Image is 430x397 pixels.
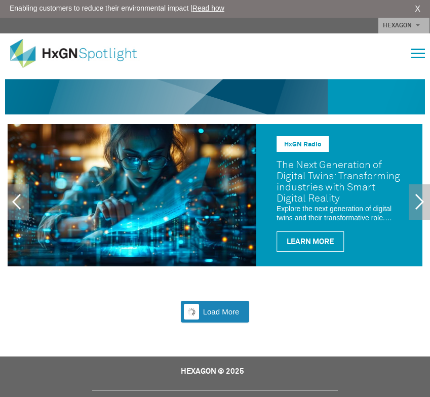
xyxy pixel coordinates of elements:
[181,301,250,323] button: Load More
[10,3,224,14] span: Enabling customers to reduce their environmental impact |
[192,4,224,12] a: Read how
[106,365,319,390] p: HEXAGON © 2025
[415,3,420,15] a: X
[10,39,152,68] img: HxGN Spotlight
[8,124,256,266] img: The Next Generation of Digital Twins: Transforming industries with Smart Digital Reality
[277,231,344,252] a: Learn More
[277,157,402,204] a: The Next Generation of Digital Twins: Transforming industries with Smart Digital Reality
[277,204,402,224] p: Explore the next generation of digital twins and their transformative role. Learn how they drive ...
[8,184,29,220] a: Previous
[284,141,321,148] a: HxGN Radio
[378,18,429,33] a: HEXAGON
[409,184,430,220] a: Next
